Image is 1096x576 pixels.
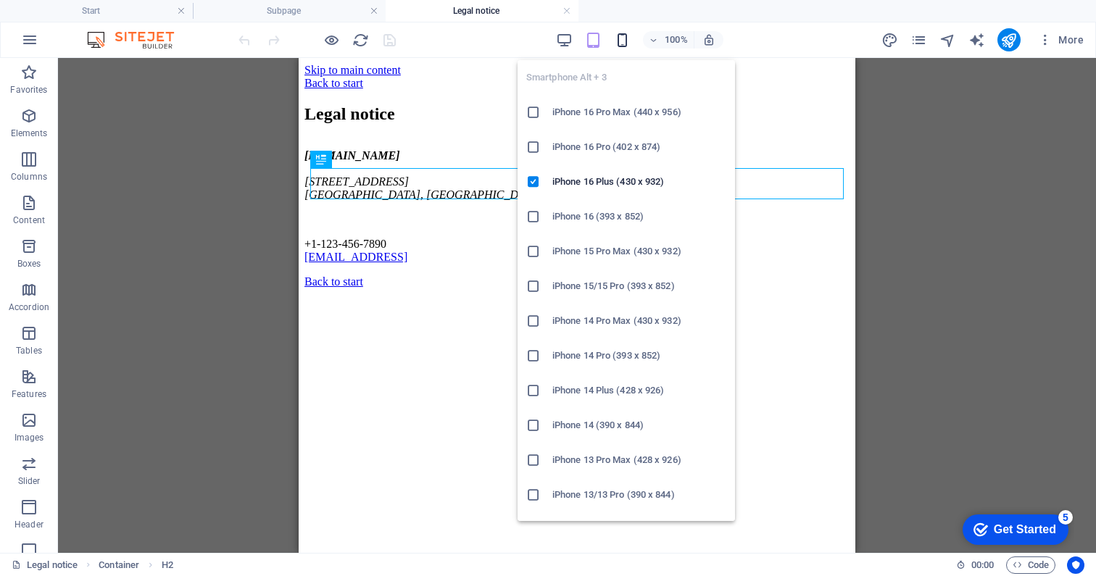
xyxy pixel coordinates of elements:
[552,486,726,504] h6: iPhone 13/13 Pro (390 x 844)
[13,214,45,226] p: Content
[323,31,340,49] button: Click here to leave preview mode and continue editing
[1000,32,1017,49] i: Publish
[11,128,48,139] p: Elements
[1006,556,1055,574] button: Code
[552,277,726,295] h6: iPhone 15/15 Pro (393 x 852)
[552,104,726,121] h6: iPhone 16 Pro Max (440 x 956)
[552,173,726,191] h6: iPhone 16 Plus (430 x 932)
[162,556,173,574] span: Click to select. Double-click to edit
[971,556,994,574] span: 00 00
[910,31,928,49] button: pages
[997,28,1021,51] button: publish
[12,388,46,400] p: Features
[968,32,985,49] i: AI Writer
[43,16,105,29] div: Get Started
[956,556,995,574] h6: Session time
[552,312,726,330] h6: iPhone 14 Pro Max (430 x 932)
[12,556,78,574] a: Click to cancel selection. Double-click to open Pages
[18,475,41,487] p: Slider
[107,3,122,17] div: 5
[881,32,898,49] i: Design (Ctrl+Alt+Y)
[552,138,726,156] h6: iPhone 16 Pro (402 x 874)
[552,382,726,399] h6: iPhone 14 Plus (428 x 926)
[1038,33,1084,47] span: More
[352,32,369,49] i: Reload page
[12,7,117,38] div: Get Started 5 items remaining, 0% complete
[552,347,726,364] h6: iPhone 14 Pro (393 x 852)
[1013,556,1049,574] span: Code
[643,31,694,49] button: 100%
[552,451,726,469] h6: iPhone 13 Pro Max (428 x 926)
[702,33,715,46] i: On resize automatically adjust zoom level to fit chosen device.
[386,3,578,19] h4: Legal notice
[981,559,984,570] span: :
[939,32,956,49] i: Navigator
[14,519,43,530] p: Header
[1032,28,1089,51] button: More
[17,258,41,270] p: Boxes
[193,3,386,19] h4: Subpage
[83,31,192,49] img: Editor Logo
[552,243,726,260] h6: iPhone 15 Pro Max (430 x 932)
[11,171,47,183] p: Columns
[552,417,726,434] h6: iPhone 14 (390 x 844)
[910,32,927,49] i: Pages (Ctrl+Alt+S)
[352,31,369,49] button: reload
[6,6,102,18] a: Skip to main content
[1067,556,1084,574] button: Usercentrics
[939,31,957,49] button: navigator
[99,556,139,574] span: Click to select. Double-click to edit
[16,345,42,356] p: Tables
[9,301,49,313] p: Accordion
[14,432,44,443] p: Images
[665,31,688,49] h6: 100%
[10,84,47,96] p: Favorites
[99,556,173,574] nav: breadcrumb
[552,208,726,225] h6: iPhone 16 (393 x 852)
[881,31,899,49] button: design
[968,31,986,49] button: text_generator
